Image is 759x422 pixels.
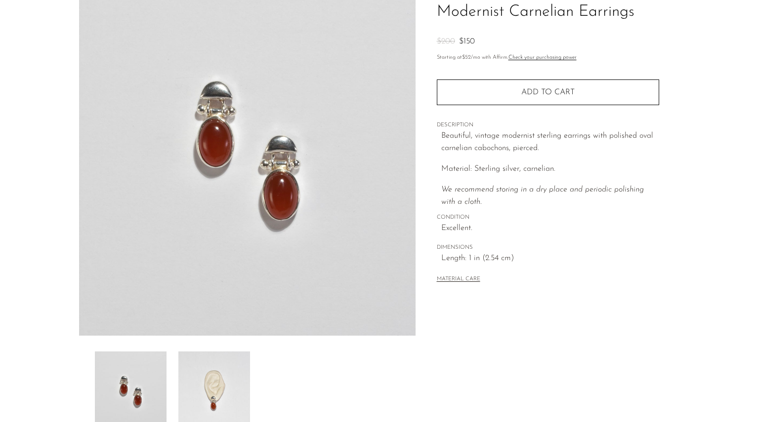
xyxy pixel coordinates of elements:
span: Add to cart [521,88,575,97]
span: Length: 1 in (2.54 cm) [441,252,659,265]
i: We recommend storing in a dry place and periodic polishing with a cloth. [441,186,644,206]
span: DIMENSIONS [437,243,659,252]
a: Check your purchasing power - Learn more about Affirm Financing (opens in modal) [508,55,577,60]
p: Beautiful, vintage modernist sterling earrings with polished oval carnelian cabochons, pierced. [441,130,659,155]
p: Starting at /mo with Affirm. [437,53,659,62]
span: $150 [459,38,475,45]
span: CONDITION [437,213,659,222]
span: $200 [437,38,455,45]
button: MATERIAL CARE [437,276,480,283]
span: $52 [462,55,471,60]
span: Excellent. [441,222,659,235]
span: DESCRIPTION [437,121,659,130]
button: Add to cart [437,79,659,105]
p: Material: Sterling silver, carnelian. [441,163,659,176]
